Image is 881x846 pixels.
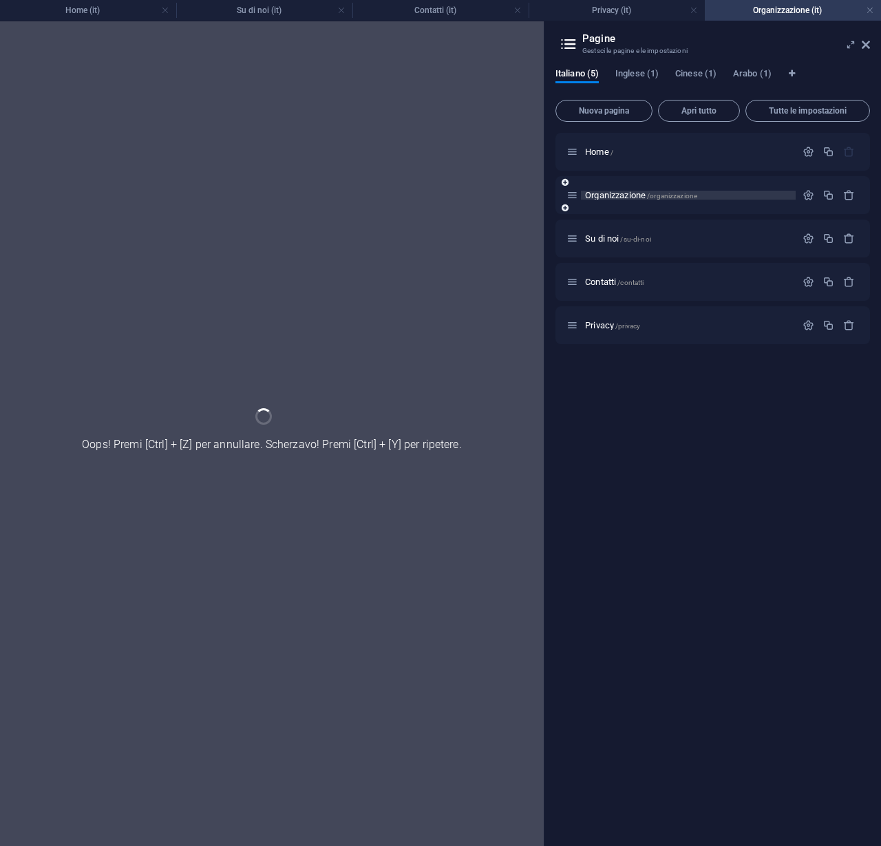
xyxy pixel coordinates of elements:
[843,146,855,158] div: La pagina iniziale non può essere eliminata
[803,189,814,201] div: Impostazioni
[352,3,529,18] h4: Contatti (it)
[585,190,697,200] span: Organizzazione
[843,276,855,288] div: Rimuovi
[555,100,652,122] button: Nuova pagina
[803,319,814,331] div: Impostazioni
[620,235,650,243] span: /su-di-noi
[843,233,855,244] div: Rimuovi
[803,233,814,244] div: Impostazioni
[581,191,796,200] div: Organizzazione/organizzazione
[585,277,644,287] span: Fai clic per aprire la pagina
[675,65,717,85] span: Cinese (1)
[843,319,855,331] div: Rimuovi
[647,192,697,200] span: /organizzazione
[803,276,814,288] div: Impostazioni
[585,320,640,330] span: Privacy
[581,321,796,330] div: Privacy/privacy
[822,276,834,288] div: Duplicato
[585,233,651,244] span: Su di noi
[176,3,352,18] h4: Su di noi (it)
[581,277,796,286] div: Contatti/contatti
[752,107,864,115] span: Tutte le impostazioni
[562,107,646,115] span: Nuova pagina
[745,100,870,122] button: Tutte le impostazioni
[658,100,740,122] button: Apri tutto
[822,146,834,158] div: Duplicato
[733,65,772,85] span: Arabo (1)
[822,319,834,331] div: Duplicato
[705,3,881,18] h4: Organizzazione (it)
[617,279,644,286] span: /contatti
[582,32,870,45] h2: Pagine
[615,322,640,330] span: /privacy
[555,65,599,85] span: Italiano (5)
[803,146,814,158] div: Impostazioni
[581,234,796,243] div: Su di noi/su-di-noi
[611,149,613,156] span: /
[843,189,855,201] div: Rimuovi
[664,107,734,115] span: Apri tutto
[822,233,834,244] div: Duplicato
[585,147,613,157] span: Fai clic per aprire la pagina
[555,68,870,94] div: Schede lingua
[581,147,796,156] div: Home/
[615,65,659,85] span: Inglese (1)
[582,45,842,57] h3: Gestsci le pagine e le impostazioni
[822,189,834,201] div: Duplicato
[529,3,705,18] h4: Privacy (it)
